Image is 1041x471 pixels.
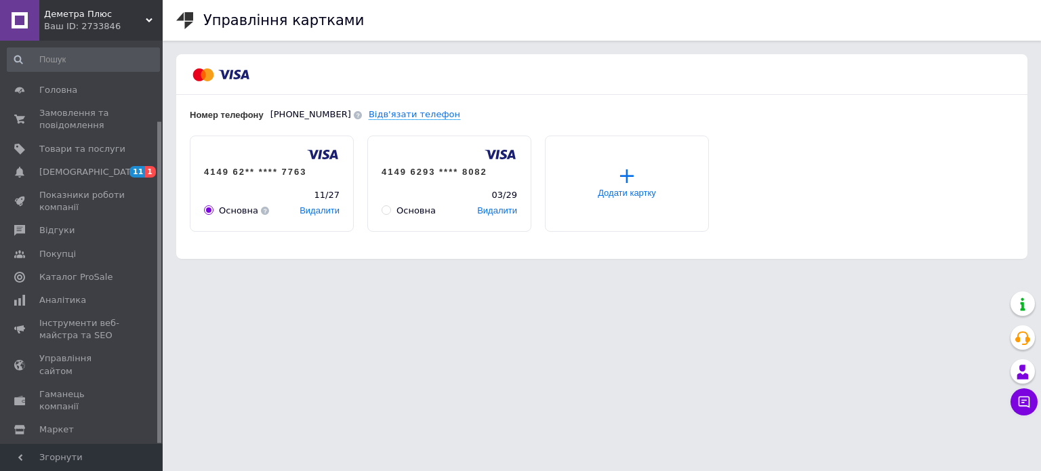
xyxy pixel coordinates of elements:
span: Дійсна до [492,189,517,201]
span: Замовлення та повідомлення [39,107,125,131]
span: 11 [129,166,145,178]
div: Видалити [477,204,517,218]
span: Деметра Плюс [44,8,146,20]
button: Чат з покупцем [1011,388,1038,415]
div: Номер телефону [190,108,264,122]
span: Дійсна до [314,189,340,201]
span: 1 [145,166,156,178]
span: Аналітика [39,294,86,306]
span: [DEMOGRAPHIC_DATA] [39,166,140,178]
span: Показники роботи компанії [39,189,125,213]
span: [PHONE_NUMBER] [270,109,351,119]
span: Головна [39,84,77,96]
span: Відв'язати телефон [369,109,460,120]
span: Покупці [39,248,76,260]
span: Маркет [39,424,74,436]
div: Ваш ID: 2733846 [44,20,163,33]
span: + [618,163,636,188]
span: Гаманець компанії [39,388,125,413]
span: Відгуки [39,224,75,237]
span: Товари та послуги [39,143,125,155]
div: Основна [396,205,436,217]
span: Каталог ProSale [39,271,113,283]
div: Видалити [300,204,340,218]
span: Інструменти веб-майстра та SEO [39,317,125,342]
input: Пошук [7,47,160,72]
span: Управління сайтом [39,352,125,377]
div: Основна [219,205,258,217]
h1: Управління картками [203,12,364,28]
span: Додати картку [598,188,656,198]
